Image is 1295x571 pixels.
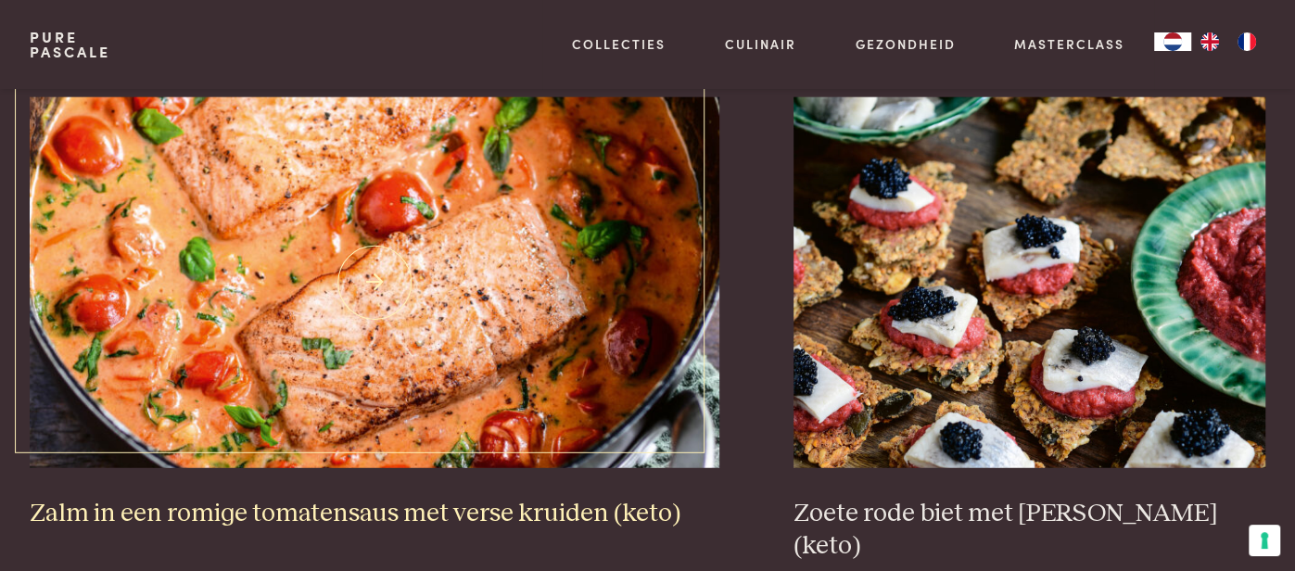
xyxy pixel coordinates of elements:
[1154,32,1265,51] aside: Language selected: Nederlands
[572,34,666,54] a: Collecties
[1191,32,1265,51] ul: Language list
[1154,32,1191,51] div: Language
[30,97,720,468] img: Zalm in een romige tomatensaus met verse kruiden (keto)
[794,97,1265,562] a: Zoete rode biet met zure haring (keto) Zoete rode biet met [PERSON_NAME] (keto)
[1228,32,1265,51] a: FR
[1154,32,1191,51] a: NL
[794,498,1265,562] h3: Zoete rode biet met [PERSON_NAME] (keto)
[30,30,110,59] a: PurePascale
[1191,32,1228,51] a: EN
[725,34,796,54] a: Culinair
[30,97,720,529] a: Zalm in een romige tomatensaus met verse kruiden (keto) Zalm in een romige tomatensaus met verse ...
[30,498,720,530] h3: Zalm in een romige tomatensaus met verse kruiden (keto)
[1014,34,1124,54] a: Masterclass
[1249,525,1280,556] button: Uw voorkeuren voor toestemming voor trackingtechnologieën
[794,97,1265,468] img: Zoete rode biet met zure haring (keto)
[856,34,956,54] a: Gezondheid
